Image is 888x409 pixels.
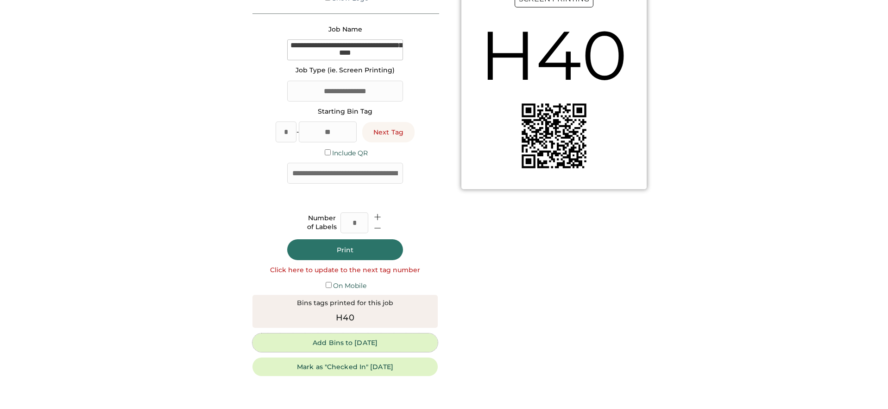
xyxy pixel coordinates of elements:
div: Number of Labels [307,214,337,232]
label: Include QR [332,149,368,157]
label: On Mobile [333,281,366,290]
div: Job Name [328,25,362,34]
div: Job Type (ie. Screen Printing) [296,66,395,75]
div: H40 [480,7,628,103]
div: Click here to update to the next tag number [270,266,420,275]
button: Mark as "Checked In" [DATE] [252,358,438,376]
button: Next Tag [362,122,415,142]
div: Bins tags printed for this job [297,299,393,308]
div: Starting Bin Tag [318,107,372,116]
button: Add Bins to [DATE] [252,333,438,352]
button: Print [287,239,403,260]
div: H40 [336,312,354,324]
div: - [296,128,299,137]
